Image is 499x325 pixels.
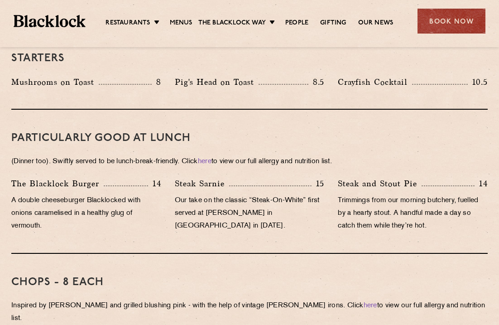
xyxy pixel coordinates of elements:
[11,53,488,64] h3: Starters
[11,276,488,288] h3: Chops - 8 each
[148,178,161,189] p: 14
[285,19,308,29] a: People
[358,19,393,29] a: Our News
[308,76,325,88] p: 8.5
[417,9,485,34] div: Book Now
[312,178,325,189] p: 15
[11,132,488,144] h3: PARTICULARLY GOOD AT LUNCH
[175,194,325,233] p: Our take on the classic “Steak-On-White” first served at [PERSON_NAME] in [GEOGRAPHIC_DATA] in [D...
[475,178,488,189] p: 14
[338,76,412,88] p: Crayfish Cocktail
[468,76,488,88] p: 10.5
[152,76,161,88] p: 8
[320,19,346,29] a: Gifting
[106,19,150,29] a: Restaurants
[11,300,488,325] p: Inspired by [PERSON_NAME] and grilled blushing pink - with the help of vintage [PERSON_NAME] iron...
[14,15,86,27] img: BL_Textured_Logo-footer-cropped.svg
[11,76,99,88] p: Mushrooms on Toast
[11,177,104,190] p: The Blacklock Burger
[11,155,488,168] p: (Dinner too). Swiftly served to be lunch-break-friendly. Click to view our full allergy and nutri...
[170,19,192,29] a: Menus
[198,19,266,29] a: The Blacklock Way
[175,76,259,88] p: Pig's Head on Toast
[175,177,229,190] p: Steak Sarnie
[11,194,161,233] p: A double cheeseburger Blacklocked with onions caramelised in a healthy glug of vermouth.
[364,302,377,309] a: here
[198,158,211,165] a: here
[338,194,488,233] p: Trimmings from our morning butchery, fuelled by a hearty stout. A handful made a day so catch the...
[338,177,422,190] p: Steak and Stout Pie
